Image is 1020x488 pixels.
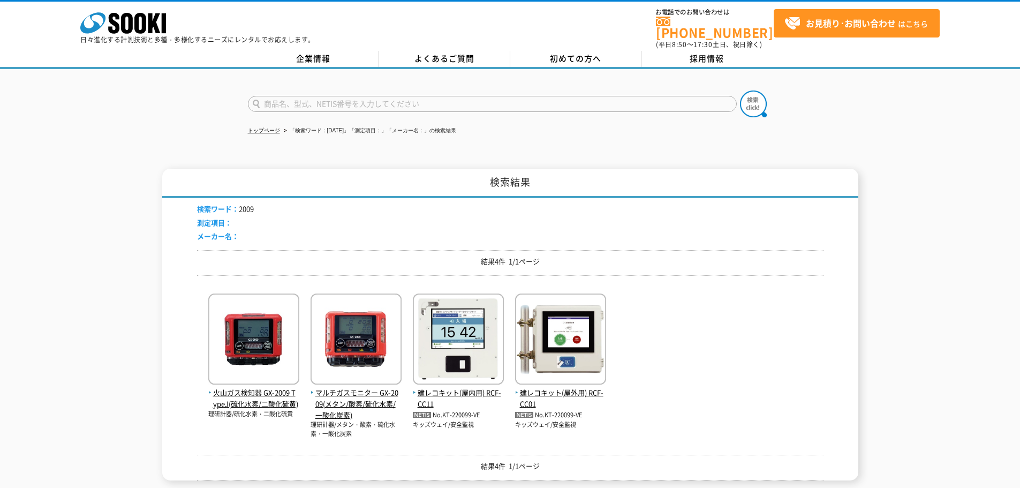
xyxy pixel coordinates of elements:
span: お電話でのお問い合わせは [656,9,774,16]
span: 建レコキット(屋外用) RCF-CC01 [515,387,606,410]
p: 結果4件 1/1ページ [197,256,823,267]
p: No.KT-220099-VE [413,410,504,421]
img: GX-2009(メタン/酸素/硫化水素/一酸化炭素) [311,294,402,387]
p: No.KT-220099-VE [515,410,606,421]
img: btn_search.png [740,91,767,117]
span: マルチガスモニター GX-2009(メタン/酸素/硫化水素/一酸化炭素) [311,387,402,421]
span: メーカー名： [197,231,239,241]
span: 17:30 [693,40,713,49]
span: 建レコキット(屋内用) RCF-CC11 [413,387,504,410]
span: はこちら [784,16,928,32]
img: RCF-CC11 [413,294,504,387]
a: 初めての方へ [510,51,641,67]
input: 商品名、型式、NETIS番号を入力してください [248,96,737,112]
span: 初めての方へ [550,52,601,64]
h1: 検索結果 [162,169,858,198]
a: お見積り･お問い合わせはこちら [774,9,940,37]
a: よくあるご質問 [379,51,510,67]
p: キッズウェイ/安全監視 [515,421,606,430]
span: 8:50 [672,40,687,49]
strong: お見積り･お問い合わせ [806,17,896,29]
p: 結果4件 1/1ページ [197,461,823,472]
span: 測定項目： [197,217,232,228]
span: 火山ガス検知器 GX-2009 TypeJ(硫化水素/二酸化硫黄) [208,387,299,410]
p: 日々進化する計測技術と多種・多様化するニーズにレンタルでお応えします。 [80,36,315,43]
img: RCF-CC01 [515,294,606,387]
a: 建レコキット(屋内用) RCF-CC11 [413,376,504,409]
p: キッズウェイ/安全監視 [413,421,504,430]
p: 理研計器/硫化水素・二酸化硫黄 [208,410,299,419]
span: 検索ワード： [197,204,239,214]
a: 建レコキット(屋外用) RCF-CC01 [515,376,606,409]
li: 2009 [197,204,254,215]
a: トップページ [248,127,280,133]
a: 企業情報 [248,51,379,67]
li: 「検索ワード：[DATE]」「測定項目：」「メーカー名：」の検索結果 [282,125,456,137]
a: マルチガスモニター GX-2009(メタン/酸素/硫化水素/一酸化炭素) [311,376,402,421]
a: [PHONE_NUMBER] [656,17,774,39]
span: (平日 ～ 土日、祝日除く) [656,40,762,49]
a: 採用情報 [641,51,773,67]
a: 火山ガス検知器 GX-2009 TypeJ(硫化水素/二酸化硫黄) [208,376,299,409]
img: GX-2009 TypeJ(硫化水素/二酸化硫黄) [208,294,299,387]
p: 理研計器/メタン・酸素・硫化水素・一酸化炭素 [311,421,402,438]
